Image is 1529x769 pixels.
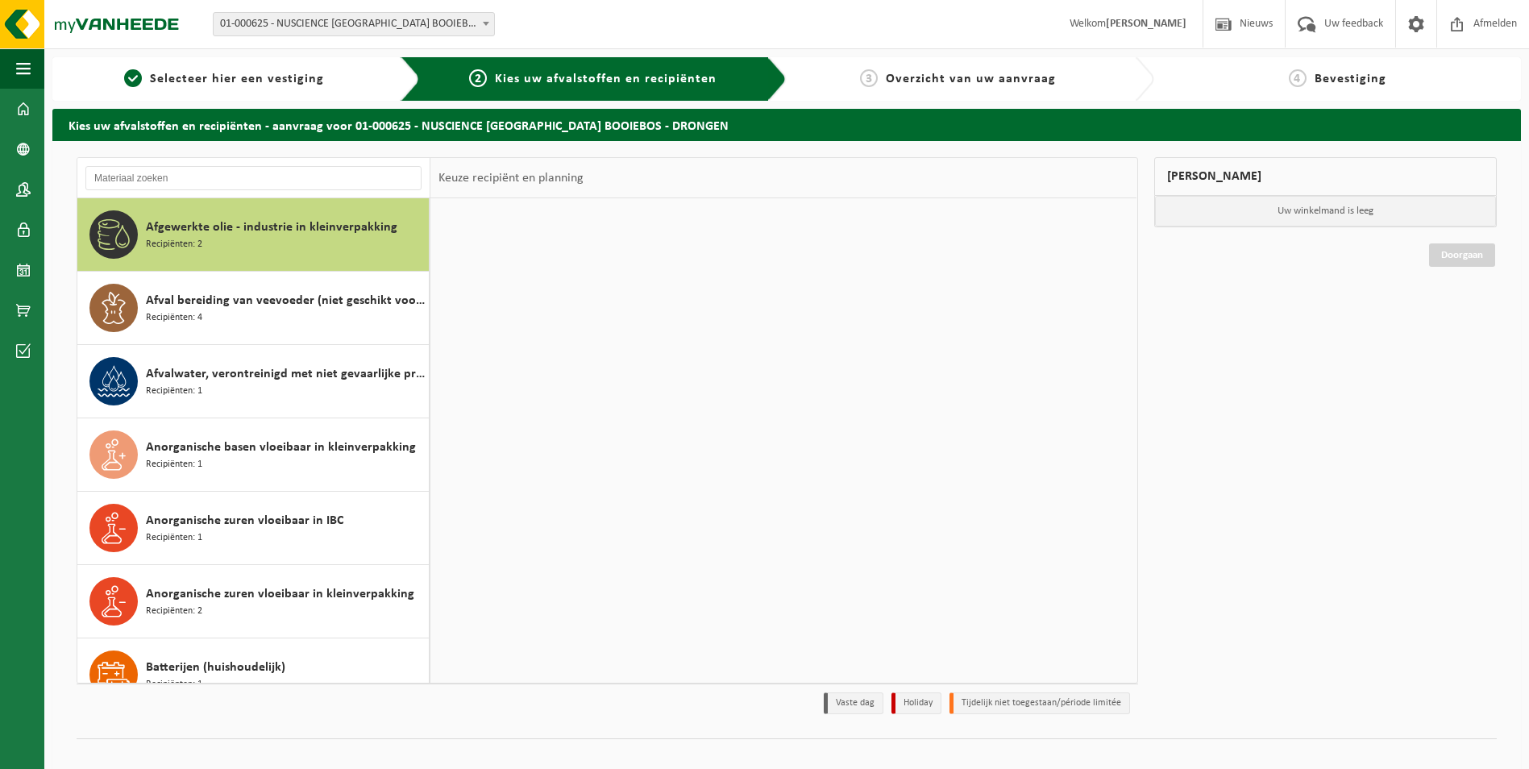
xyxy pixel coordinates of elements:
a: 1Selecteer hier een vestiging [60,69,388,89]
div: [PERSON_NAME] [1154,157,1498,196]
span: Recipiënten: 1 [146,530,202,546]
h2: Kies uw afvalstoffen en recipiënten - aanvraag voor 01-000625 - NUSCIENCE [GEOGRAPHIC_DATA] BOOIE... [52,109,1521,140]
span: Anorganische basen vloeibaar in kleinverpakking [146,438,416,457]
span: Recipiënten: 4 [146,310,202,326]
strong: [PERSON_NAME] [1106,18,1186,30]
span: Recipiënten: 1 [146,677,202,692]
span: Recipiënten: 1 [146,384,202,399]
span: 01-000625 - NUSCIENCE BELGIUM BOOIEBOS - DRONGEN [214,13,494,35]
button: Anorganische zuren vloeibaar in IBC Recipiënten: 1 [77,492,430,565]
button: Afval bereiding van veevoeder (niet geschikt voor diervoeding) (landbouw, distributie, voedingsam... [77,272,430,345]
span: Afvalwater, verontreinigd met niet gevaarlijke producten [146,364,425,384]
span: 1 [124,69,142,87]
input: Materiaal zoeken [85,166,422,190]
li: Tijdelijk niet toegestaan/période limitée [949,692,1130,714]
span: Batterijen (huishoudelijk) [146,658,285,677]
span: Recipiënten: 2 [146,604,202,619]
li: Holiday [891,692,941,714]
button: Anorganische zuren vloeibaar in kleinverpakking Recipiënten: 2 [77,565,430,638]
button: Anorganische basen vloeibaar in kleinverpakking Recipiënten: 1 [77,418,430,492]
span: 01-000625 - NUSCIENCE BELGIUM BOOIEBOS - DRONGEN [213,12,495,36]
span: 4 [1289,69,1307,87]
span: Selecteer hier een vestiging [150,73,324,85]
a: Doorgaan [1429,243,1495,267]
span: Afgewerkte olie - industrie in kleinverpakking [146,218,397,237]
span: 2 [469,69,487,87]
span: Anorganische zuren vloeibaar in IBC [146,511,343,530]
span: Overzicht van uw aanvraag [886,73,1056,85]
span: 3 [860,69,878,87]
span: Bevestiging [1315,73,1386,85]
div: Keuze recipiënt en planning [430,158,592,198]
button: Batterijen (huishoudelijk) Recipiënten: 1 [77,638,430,712]
li: Vaste dag [824,692,883,714]
span: Recipiënten: 1 [146,457,202,472]
span: Kies uw afvalstoffen en recipiënten [495,73,717,85]
span: Anorganische zuren vloeibaar in kleinverpakking [146,584,414,604]
span: Recipiënten: 2 [146,237,202,252]
button: Afgewerkte olie - industrie in kleinverpakking Recipiënten: 2 [77,198,430,272]
p: Uw winkelmand is leeg [1155,196,1497,227]
span: Afval bereiding van veevoeder (niet geschikt voor diervoeding) (landbouw, distributie, voedingsam... [146,291,425,310]
button: Afvalwater, verontreinigd met niet gevaarlijke producten Recipiënten: 1 [77,345,430,418]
